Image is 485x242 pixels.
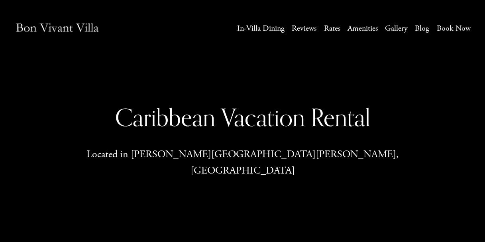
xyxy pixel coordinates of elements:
h1: Caribbean Vacation Rental [72,103,413,133]
a: Reviews [292,21,316,36]
p: Located in [PERSON_NAME][GEOGRAPHIC_DATA][PERSON_NAME], [GEOGRAPHIC_DATA] [72,146,413,179]
a: Gallery [385,21,408,36]
a: Blog [415,21,429,36]
a: Rates [324,21,340,36]
a: Book Now [437,21,471,36]
img: Caribbean Vacation Rental | Bon Vivant Villa [15,15,100,43]
a: In-Villa Dining [237,21,285,36]
a: Amenities [348,21,378,36]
